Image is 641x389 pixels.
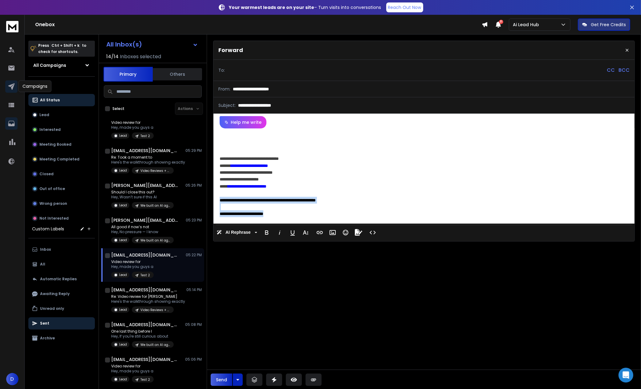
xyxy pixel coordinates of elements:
[111,294,185,299] p: Re: Video review for [PERSON_NAME]
[186,218,202,223] p: 05:23 PM
[619,67,630,74] p: BCC
[619,368,633,383] div: Open Intercom Messenger
[18,80,51,92] div: Campaigns
[28,332,95,344] button: Archive
[224,230,252,235] span: AI Rephrase
[119,342,127,347] p: Lead
[40,98,60,103] p: All Status
[111,125,154,130] p: Hey, made you guys a
[28,197,95,210] button: Wrong person
[51,42,80,49] span: Ctrl + Shift + k
[111,225,174,229] p: All good if now’s not
[111,322,179,328] h1: [EMAIL_ADDRESS][DOMAIN_NAME]
[28,59,95,71] button: All Campaigns
[40,321,49,326] p: Sent
[140,203,170,208] p: We built an AI agent
[220,116,266,128] button: Help me write
[111,120,154,125] p: Video review for
[119,377,127,382] p: Lead
[140,134,150,138] p: Test 2
[153,67,202,81] button: Others
[106,53,119,60] span: 14 / 14
[40,247,51,252] p: Inbox
[591,22,626,28] p: Get Free Credits
[40,291,70,296] p: Awaiting Reply
[119,133,127,138] p: Lead
[111,195,174,200] p: Hey, Wasn’t sure if this AI
[39,186,65,191] p: Out of office
[111,287,179,293] h1: [EMAIL_ADDRESS][DOMAIN_NAME]
[101,38,203,51] button: All Inbox(s)
[578,18,630,31] button: Get Free Credits
[40,306,64,311] p: Unread only
[28,109,95,121] button: Lead
[6,373,18,385] button: D
[28,243,95,256] button: Inbox
[28,212,95,225] button: Not Interested
[119,307,127,312] p: Lead
[367,226,379,239] button: Code View
[513,22,542,28] p: Ai Lead Hub
[111,356,179,363] h1: [EMAIL_ADDRESS][DOMAIN_NAME]
[111,229,174,234] p: Hey, No pressure — I know
[499,20,503,24] span: 31
[287,226,298,239] button: Underline (Ctrl+U)
[39,216,69,221] p: Not Interested
[119,168,127,173] p: Lead
[112,106,124,111] label: Select
[140,238,170,243] p: We built an AI agent
[140,168,170,173] p: Video Reviews + HeyGen subflow
[28,82,95,90] h3: Filters
[229,4,314,10] strong: Your warmest leads are on your site
[185,322,202,327] p: 05:08 PM
[111,329,174,334] p: One last thing before I
[111,217,179,223] h1: [PERSON_NAME][EMAIL_ADDRESS][DOMAIN_NAME]
[28,138,95,151] button: Meeting Booked
[28,288,95,300] button: Awaiting Reply
[111,299,185,304] p: Here's the walkthrough showing exactly
[28,183,95,195] button: Out of office
[327,226,339,239] button: Insert Image (Ctrl+P)
[39,157,79,162] p: Meeting Completed
[28,317,95,330] button: Sent
[35,21,482,28] h1: Onebox
[38,43,86,55] p: Press to check for shortcuts.
[218,46,243,55] p: Forward
[300,226,311,239] button: More Text
[39,142,71,147] p: Meeting Booked
[28,153,95,165] button: Meeting Completed
[39,172,54,176] p: Closed
[28,258,95,270] button: All
[28,124,95,136] button: Interested
[111,334,174,339] p: Hey, If you're still curious about
[32,226,64,232] h3: Custom Labels
[111,182,179,188] h1: [PERSON_NAME][EMAIL_ADDRESS][DOMAIN_NAME]
[103,67,153,82] button: Primary
[39,127,61,132] p: Interested
[111,369,154,374] p: Hey, made you guys a
[119,203,127,208] p: Lead
[186,253,202,257] p: 05:22 PM
[140,342,170,347] p: We built an AI agent
[120,53,161,60] h3: Inboxes selected
[185,183,202,188] p: 05:26 PM
[607,67,615,74] p: CC
[33,62,66,68] h1: All Campaigns
[28,302,95,315] button: Unread only
[40,262,45,267] p: All
[140,273,150,278] p: Test 2
[39,201,67,206] p: Wrong person
[274,226,286,239] button: Italic (Ctrl+I)
[218,67,225,73] p: To:
[106,41,142,47] h1: All Inbox(s)
[388,4,421,10] p: Reach Out Now
[40,336,55,341] p: Archive
[386,2,423,12] a: Reach Out Now
[186,287,202,292] p: 05:14 PM
[140,377,150,382] p: Test 2
[185,148,202,153] p: 05:29 PM
[111,259,154,264] p: Video review for
[28,94,95,106] button: All Status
